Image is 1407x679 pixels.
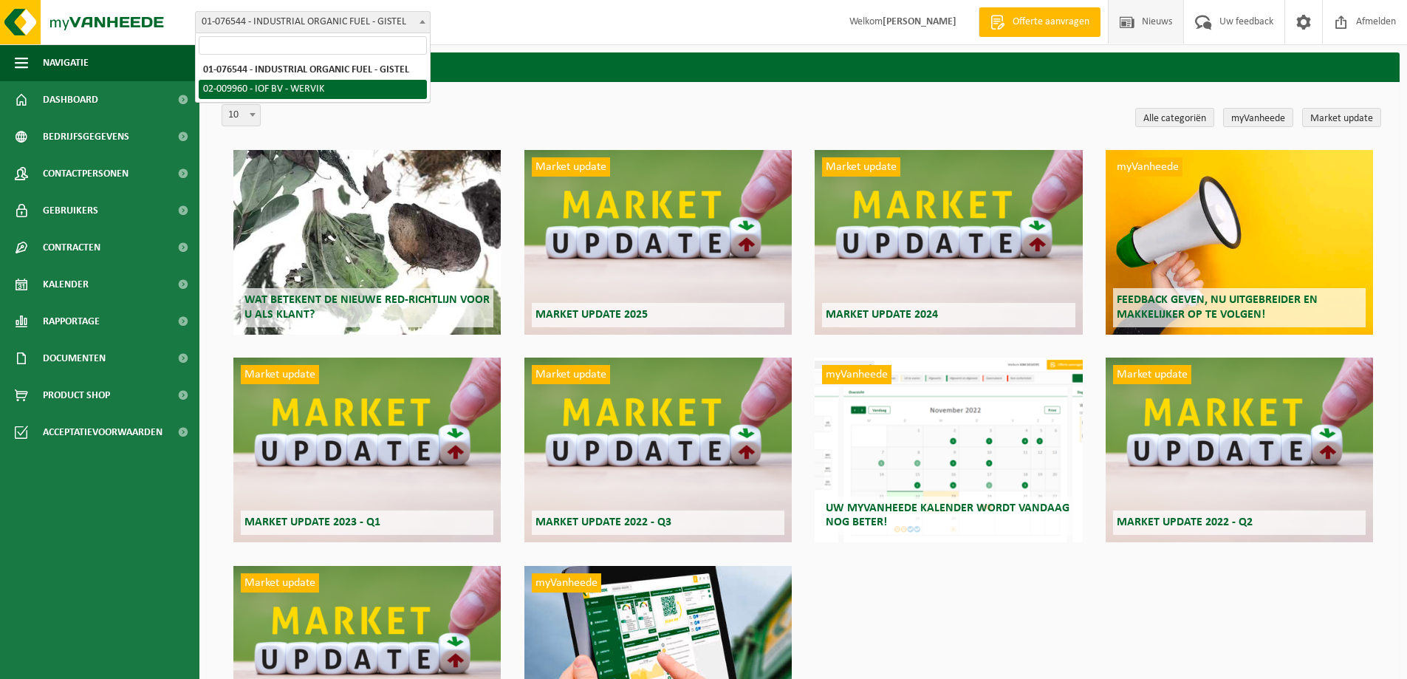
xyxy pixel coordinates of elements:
[43,303,100,340] span: Rapportage
[979,7,1100,37] a: Offerte aanvragen
[1135,108,1214,127] a: Alle categoriën
[244,516,380,528] span: Market update 2023 - Q1
[222,105,260,126] span: 10
[1106,150,1373,335] a: myVanheede Feedback geven, nu uitgebreider en makkelijker op te volgen!
[1223,108,1293,127] a: myVanheede
[822,365,891,384] span: myVanheede
[43,340,106,377] span: Documenten
[233,150,501,335] a: Wat betekent de nieuwe RED-richtlijn voor u als klant?
[241,365,319,384] span: Market update
[532,573,601,593] span: myVanheede
[535,516,671,528] span: Market update 2022 - Q3
[815,358,1082,542] a: myVanheede Uw myVanheede kalender wordt vandaag nog beter!
[43,44,89,81] span: Navigatie
[43,414,162,451] span: Acceptatievoorwaarden
[883,16,956,27] strong: [PERSON_NAME]
[826,502,1069,528] span: Uw myVanheede kalender wordt vandaag nog beter!
[43,377,110,414] span: Product Shop
[1113,365,1191,384] span: Market update
[199,61,427,80] li: 01-076544 - INDUSTRIAL ORGANIC FUEL - GISTEL
[43,266,89,303] span: Kalender
[43,118,129,155] span: Bedrijfsgegevens
[196,12,430,33] span: 01-076544 - INDUSTRIAL ORGANIC FUEL - GISTEL
[1302,108,1381,127] a: Market update
[532,157,610,177] span: Market update
[43,81,98,118] span: Dashboard
[532,365,610,384] span: Market update
[207,52,1400,81] h2: Nieuws
[822,157,900,177] span: Market update
[241,573,319,593] span: Market update
[43,229,100,266] span: Contracten
[222,104,261,126] span: 10
[524,150,792,335] a: Market update Market update 2025
[1113,157,1182,177] span: myVanheede
[43,192,98,229] span: Gebruikers
[524,358,792,542] a: Market update Market update 2022 - Q3
[199,80,427,99] li: 02-009960 - IOF BV - WERVIK
[233,358,501,542] a: Market update Market update 2023 - Q1
[826,309,938,321] span: Market update 2024
[1106,358,1373,542] a: Market update Market update 2022 - Q2
[1117,294,1318,320] span: Feedback geven, nu uitgebreider en makkelijker op te volgen!
[1009,15,1093,30] span: Offerte aanvragen
[815,150,1082,335] a: Market update Market update 2024
[535,309,648,321] span: Market update 2025
[244,294,490,320] span: Wat betekent de nieuwe RED-richtlijn voor u als klant?
[195,11,431,33] span: 01-076544 - INDUSTRIAL ORGANIC FUEL - GISTEL
[1117,516,1253,528] span: Market update 2022 - Q2
[43,155,129,192] span: Contactpersonen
